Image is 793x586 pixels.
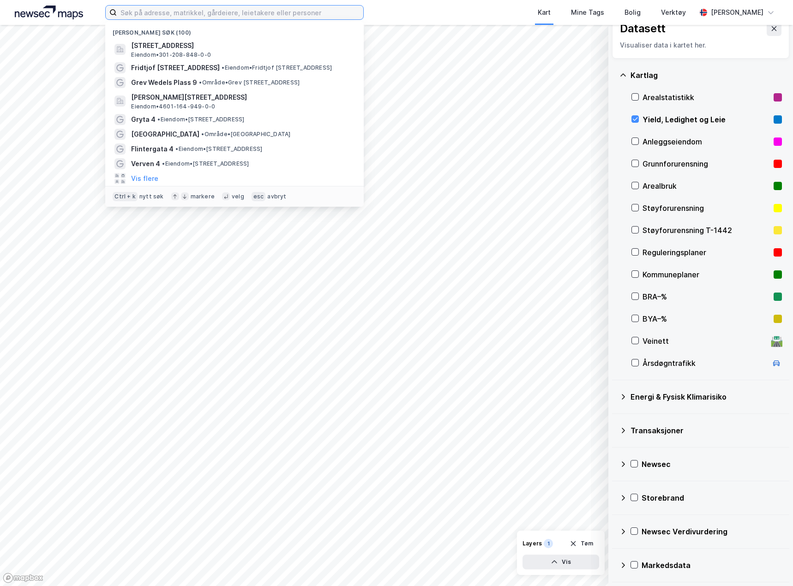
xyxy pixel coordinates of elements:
span: Eiendom • [STREET_ADDRESS] [162,160,249,167]
span: • [157,116,160,123]
div: Markedsdata [642,560,782,571]
div: Storebrand [642,492,782,503]
div: BRA–% [643,291,770,302]
div: Newsec [642,459,782,470]
span: [GEOGRAPHIC_DATA] [131,129,199,140]
span: • [201,131,204,138]
img: logo.a4113a55bc3d86da70a041830d287a7e.svg [15,6,83,19]
div: Visualiser data i kartet her. [620,40,781,51]
div: Kart [538,7,551,18]
div: 1 [544,539,553,548]
div: Bolig [625,7,641,18]
span: Gryta 4 [131,114,156,125]
div: Kartlag [631,70,782,81]
div: Arealstatistikk [643,92,770,103]
div: Mine Tags [571,7,604,18]
span: Område • Grev [STREET_ADDRESS] [199,79,300,86]
div: Ctrl + k [113,192,138,201]
div: Støyforurensning [643,203,770,214]
span: [PERSON_NAME][STREET_ADDRESS] [131,92,353,103]
div: Newsec Verdivurdering [642,526,782,537]
span: • [199,79,202,86]
div: Årsdøgntrafikk [643,358,767,369]
span: • [162,160,165,167]
div: Yield, Ledighet og Leie [643,114,770,125]
span: [STREET_ADDRESS] [131,40,353,51]
div: Verktøy [661,7,686,18]
button: Tøm [564,536,599,551]
div: [PERSON_NAME] søk (100) [105,22,364,38]
span: Grev Wedels Plass 9 [131,77,197,88]
div: esc [252,192,266,201]
span: • [175,145,178,152]
span: Fridtjof [STREET_ADDRESS] [131,62,220,73]
span: Eiendom • Fridtjof [STREET_ADDRESS] [222,64,332,72]
div: Veinett [643,335,767,347]
div: Kontrollprogram for chat [747,542,793,586]
span: Eiendom • [STREET_ADDRESS] [175,145,262,153]
div: Arealbruk [643,180,770,191]
div: Energi & Fysisk Klimarisiko [631,391,782,402]
div: Reguleringsplaner [643,247,770,258]
span: Eiendom • 301-208-848-0-0 [131,51,211,59]
div: Transaksjoner [631,425,782,436]
a: Mapbox homepage [3,573,43,583]
span: Eiendom • 4601-164-949-0-0 [131,103,215,110]
div: nytt søk [139,193,164,200]
div: markere [191,193,215,200]
div: [PERSON_NAME] [711,7,763,18]
div: Grunnforurensning [643,158,770,169]
div: Kommuneplaner [643,269,770,280]
iframe: Chat Widget [747,542,793,586]
div: BYA–% [643,313,770,324]
span: Verven 4 [131,158,160,169]
div: Anleggseiendom [643,136,770,147]
span: Område • [GEOGRAPHIC_DATA] [201,131,290,138]
span: • [222,64,224,71]
div: velg [232,193,244,200]
div: Støyforurensning T-1442 [643,225,770,236]
div: Layers [523,540,542,547]
span: Flintergata 4 [131,144,174,155]
span: Eiendom • [STREET_ADDRESS] [157,116,244,123]
div: 🛣️ [770,335,783,347]
div: avbryt [267,193,286,200]
button: Vis flere [131,173,158,184]
div: Datasett [620,21,666,36]
input: Søk på adresse, matrikkel, gårdeiere, leietakere eller personer [117,6,363,19]
button: Vis [523,555,599,569]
